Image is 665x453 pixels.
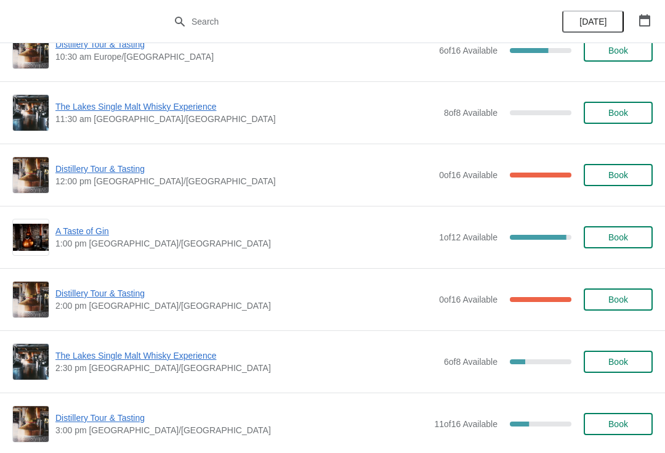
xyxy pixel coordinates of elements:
[55,287,433,300] span: Distillery Tour & Tasting
[191,10,499,33] input: Search
[55,113,438,125] span: 11:30 am [GEOGRAPHIC_DATA]/[GEOGRAPHIC_DATA]
[584,288,653,311] button: Book
[55,100,438,113] span: The Lakes Single Malt Whisky Experience
[444,108,498,118] span: 8 of 8 Available
[55,51,433,63] span: 10:30 am Europe/[GEOGRAPHIC_DATA]
[562,10,624,33] button: [DATE]
[608,108,628,118] span: Book
[434,419,498,429] span: 11 of 16 Available
[439,295,498,304] span: 0 of 16 Available
[439,46,498,55] span: 6 of 16 Available
[608,170,628,180] span: Book
[55,225,433,237] span: A Taste of Gin
[13,33,49,68] img: Distillery Tour & Tasting | | 10:30 am Europe/London
[584,351,653,373] button: Book
[55,175,433,187] span: 12:00 pm [GEOGRAPHIC_DATA]/[GEOGRAPHIC_DATA]
[584,102,653,124] button: Book
[13,224,49,251] img: A Taste of Gin | | 1:00 pm Europe/London
[13,406,49,442] img: Distillery Tour & Tasting | | 3:00 pm Europe/London
[584,413,653,435] button: Book
[13,282,49,317] img: Distillery Tour & Tasting | | 2:00 pm Europe/London
[55,237,433,250] span: 1:00 pm [GEOGRAPHIC_DATA]/[GEOGRAPHIC_DATA]
[608,295,628,304] span: Book
[55,424,428,436] span: 3:00 pm [GEOGRAPHIC_DATA]/[GEOGRAPHIC_DATA]
[439,232,498,242] span: 1 of 12 Available
[439,170,498,180] span: 0 of 16 Available
[13,157,49,193] img: Distillery Tour & Tasting | | 12:00 pm Europe/London
[608,46,628,55] span: Book
[13,95,49,131] img: The Lakes Single Malt Whisky Experience | | 11:30 am Europe/London
[55,300,433,312] span: 2:00 pm [GEOGRAPHIC_DATA]/[GEOGRAPHIC_DATA]
[444,357,498,367] span: 6 of 8 Available
[13,344,49,380] img: The Lakes Single Malt Whisky Experience | | 2:30 pm Europe/London
[55,362,438,374] span: 2:30 pm [GEOGRAPHIC_DATA]/[GEOGRAPHIC_DATA]
[55,412,428,424] span: Distillery Tour & Tasting
[584,39,653,62] button: Book
[608,357,628,367] span: Book
[55,349,438,362] span: The Lakes Single Malt Whisky Experience
[55,38,433,51] span: Distillery Tour & Tasting
[608,232,628,242] span: Book
[584,164,653,186] button: Book
[608,419,628,429] span: Book
[584,226,653,248] button: Book
[579,17,607,27] span: [DATE]
[55,163,433,175] span: Distillery Tour & Tasting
